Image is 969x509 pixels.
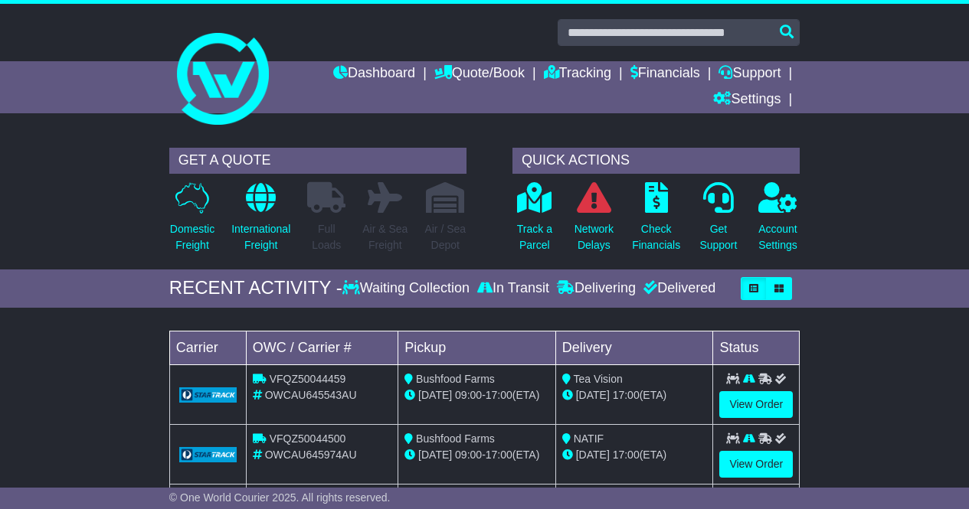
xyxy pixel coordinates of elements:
span: [DATE] [576,449,610,461]
div: QUICK ACTIONS [512,148,800,174]
img: GetCarrierServiceLogo [179,387,237,403]
div: Delivered [640,280,715,297]
p: Track a Parcel [517,221,552,253]
a: Quote/Book [434,61,525,87]
span: VFQZ50044500 [270,432,346,445]
a: CheckFinancials [631,181,681,262]
div: RECENT ACTIVITY - [169,277,342,299]
span: OWCAU645543AU [265,389,357,401]
span: 17:00 [613,449,640,461]
div: Delivering [553,280,640,297]
p: Network Delays [575,221,614,253]
a: Tracking [544,61,611,87]
span: 17:00 [486,389,512,401]
span: [DATE] [418,449,452,461]
a: View Order [719,451,793,478]
span: [DATE] [576,389,610,401]
a: Support [719,61,781,87]
p: Full Loads [307,221,345,253]
span: NATIF [574,432,604,445]
p: Air & Sea Freight [362,221,408,253]
div: In Transit [473,280,553,297]
a: InternationalFreight [231,181,291,262]
div: GET A QUOTE [169,148,466,174]
div: - (ETA) [404,387,549,403]
span: OWCAU645974AU [265,449,357,461]
span: 17:00 [613,389,640,401]
span: Tea Vision [573,373,622,385]
a: Dashboard [333,61,415,87]
p: International Freight [231,221,290,253]
td: Carrier [169,331,246,364]
img: GetCarrierServiceLogo [179,447,237,462]
p: Account Settings [758,221,797,253]
span: Bushfood Farms [416,373,495,385]
a: DomesticFreight [169,181,215,262]
td: Status [713,331,800,364]
td: OWC / Carrier # [246,331,398,364]
a: Financials [630,61,700,87]
span: Bushfood Farms [416,432,495,445]
span: VFQZ50044459 [270,373,346,385]
span: © One World Courier 2025. All rights reserved. [169,491,391,504]
span: 09:00 [455,449,482,461]
p: Air / Sea Depot [424,221,466,253]
span: 17:00 [486,449,512,461]
td: Pickup [398,331,556,364]
span: 09:00 [455,389,482,401]
div: Waiting Collection [342,280,473,297]
div: (ETA) [562,447,707,463]
a: NetworkDelays [574,181,614,262]
td: Delivery [555,331,713,364]
a: Track aParcel [516,181,553,262]
p: Get Support [699,221,737,253]
div: - (ETA) [404,447,549,463]
span: [DATE] [418,389,452,401]
p: Check Financials [632,221,680,253]
a: AccountSettings [758,181,798,262]
a: GetSupport [699,181,738,262]
a: Settings [713,87,781,113]
div: (ETA) [562,387,707,403]
p: Domestic Freight [170,221,214,253]
a: View Order [719,391,793,418]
